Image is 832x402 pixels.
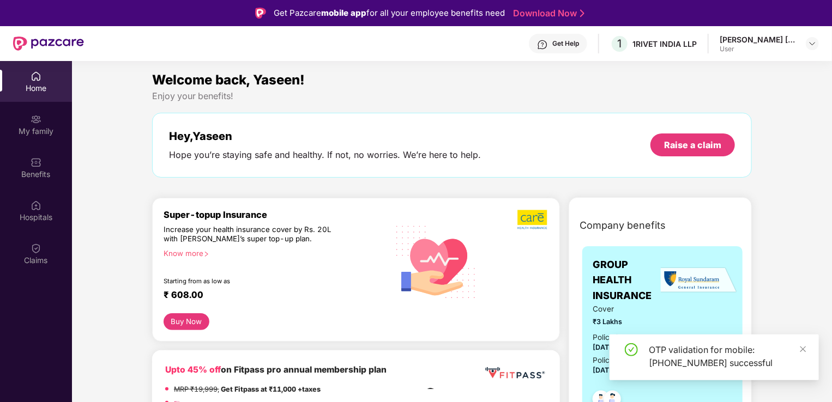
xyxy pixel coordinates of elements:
div: Hey, Yaseen [169,130,481,143]
div: Get Pazcare for all your employee benefits need [274,7,505,20]
div: User [720,45,796,53]
div: Super-topup Insurance [164,209,388,220]
div: Policy issued [593,332,639,343]
span: Company benefits [580,218,666,233]
div: ₹ 608.00 [164,289,377,302]
span: ₹3 Lakhs [593,316,667,327]
img: Stroke [580,8,584,19]
span: 1 [618,37,622,50]
div: OTP validation for mobile: [PHONE_NUMBER] successful [649,343,806,369]
span: [DATE] [593,366,617,374]
div: Know more [164,249,382,257]
div: Raise a claim [664,139,721,151]
img: svg+xml;base64,PHN2ZyBpZD0iRHJvcGRvd24tMzJ4MzIiIHhtbG5zPSJodHRwOi8vd3d3LnczLm9yZy8yMDAwL3N2ZyIgd2... [808,39,817,48]
div: Get Help [552,39,579,48]
span: Welcome back, Yaseen! [152,72,305,88]
span: Cover [593,303,667,315]
div: Policy Expiry [593,355,638,366]
div: [PERSON_NAME] [PERSON_NAME] [720,34,796,45]
div: Hope you’re staying safe and healthy. If not, no worries. We’re here to help. [169,149,481,161]
img: svg+xml;base64,PHN2ZyBpZD0iQmVuZWZpdHMiIHhtbG5zPSJodHRwOi8vd3d3LnczLm9yZy8yMDAwL3N2ZyIgd2lkdGg9Ij... [31,157,41,168]
img: fppp.png [483,363,547,383]
img: Logo [255,8,266,19]
div: Starting from as low as [164,277,342,285]
img: svg+xml;base64,PHN2ZyB3aWR0aD0iMjAiIGhlaWdodD0iMjAiIHZpZXdCb3g9IjAgMCAyMCAyMCIgZmlsbD0ibm9uZSIgeG... [31,114,41,125]
img: b5dec4f62d2307b9de63beb79f102df3.png [517,209,548,230]
img: insurerLogo [661,267,737,294]
span: close [799,345,807,353]
img: svg+xml;base64,PHN2ZyBpZD0iSG9tZSIgeG1sbnM9Imh0dHA6Ly93d3cudzMub3JnLzIwMDAvc3ZnIiB3aWR0aD0iMjAiIG... [31,71,41,82]
b: on Fitpass pro annual membership plan [165,364,387,375]
img: New Pazcare Logo [13,36,84,51]
strong: mobile app [321,8,366,18]
b: Upto 45% off [165,364,221,375]
img: svg+xml;base64,PHN2ZyBpZD0iSGVscC0zMngzMiIgeG1sbnM9Imh0dHA6Ly93d3cudzMub3JnLzIwMDAvc3ZnIiB3aWR0aD... [537,39,548,50]
div: Increase your health insurance cover by Rs. 20L with [PERSON_NAME]’s super top-up plan. [164,225,341,244]
span: GROUP HEALTH INSURANCE [593,257,667,303]
span: check-circle [625,343,638,356]
span: right [203,251,209,257]
div: Enjoy your benefits! [152,90,752,102]
del: MRP ₹19,999, [174,385,219,393]
a: Download Now [513,8,581,19]
img: svg+xml;base64,PHN2ZyBpZD0iSG9zcGl0YWxzIiB4bWxucz0iaHR0cDovL3d3dy53My5vcmcvMjAwMC9zdmciIHdpZHRoPS... [31,200,41,211]
div: 1RIVET INDIA LLP [632,39,697,49]
img: svg+xml;base64,PHN2ZyBpZD0iQ2xhaW0iIHhtbG5zPSJodHRwOi8vd3d3LnczLm9yZy8yMDAwL3N2ZyIgd2lkdGg9IjIwIi... [31,243,41,254]
button: Buy Now [164,313,209,330]
img: svg+xml;base64,PHN2ZyB4bWxucz0iaHR0cDovL3d3dy53My5vcmcvMjAwMC9zdmciIHhtbG5zOnhsaW5rPSJodHRwOi8vd3... [388,212,484,310]
span: [DATE] [593,343,617,351]
strong: Get Fitpass at ₹11,000 +taxes [221,385,321,393]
